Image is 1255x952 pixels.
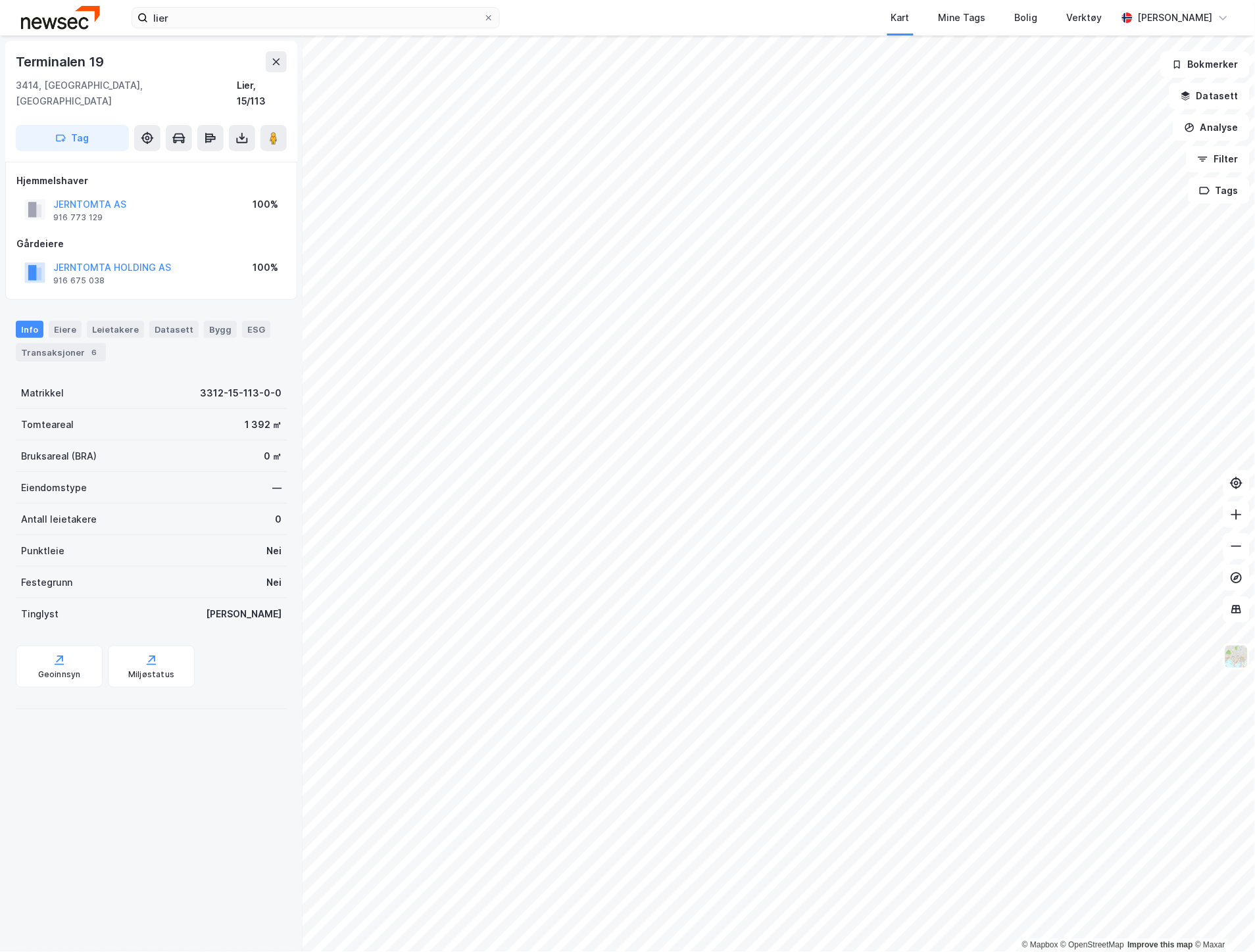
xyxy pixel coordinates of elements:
div: Tomteareal [21,417,74,433]
div: 1 392 ㎡ [245,417,282,433]
button: Tag [16,125,129,151]
div: 3414, [GEOGRAPHIC_DATA], [GEOGRAPHIC_DATA] [16,78,237,109]
img: Z [1224,644,1249,669]
div: [PERSON_NAME] [206,606,282,622]
div: Eiere [49,321,82,338]
div: Nei [266,543,282,559]
div: 100% [253,260,278,275]
div: Gårdeiere [16,236,286,252]
div: Geoinnsyn [38,669,81,680]
button: Tags [1189,178,1250,204]
div: Info [16,321,43,338]
div: Datasett [149,321,199,338]
div: Antall leietakere [21,512,97,527]
a: OpenStreetMap [1061,941,1125,950]
button: Datasett [1169,83,1250,109]
div: 916 773 129 [53,212,103,223]
div: 6 [87,346,101,359]
button: Filter [1187,146,1250,172]
div: Transaksjoner [16,343,106,362]
div: Punktleie [21,543,64,559]
div: Tinglyst [21,606,59,622]
div: Bolig [1015,10,1038,26]
div: 916 675 038 [53,275,105,286]
div: Verktøy [1067,10,1102,26]
div: Bruksareal (BRA) [21,448,97,464]
div: Mine Tags [939,10,986,26]
a: Mapbox [1022,941,1058,950]
div: [PERSON_NAME] [1138,10,1213,26]
div: Bygg [204,321,237,338]
div: 0 ㎡ [264,448,282,464]
div: 100% [253,197,278,212]
div: Kart [891,10,910,26]
div: Lier, 15/113 [237,78,287,109]
div: Hjemmelshaver [16,173,286,189]
img: newsec-logo.f6e21ccffca1b3a03d2d.png [21,6,100,29]
div: 3312-15-113-0-0 [200,385,282,401]
div: Terminalen 19 [16,51,106,72]
div: Eiendomstype [21,480,87,496]
div: Kontrollprogram for chat [1189,889,1255,952]
div: Matrikkel [21,385,64,401]
div: — [272,480,282,496]
a: Improve this map [1128,941,1193,950]
div: 0 [275,512,282,527]
div: Nei [266,575,282,590]
input: Søk på adresse, matrikkel, gårdeiere, leietakere eller personer [148,8,483,28]
div: Miljøstatus [128,669,174,680]
div: Leietakere [87,321,144,338]
div: Festegrunn [21,575,72,590]
iframe: Chat Widget [1189,889,1255,952]
button: Analyse [1173,114,1250,141]
button: Bokmerker [1161,51,1250,78]
div: ESG [242,321,270,338]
